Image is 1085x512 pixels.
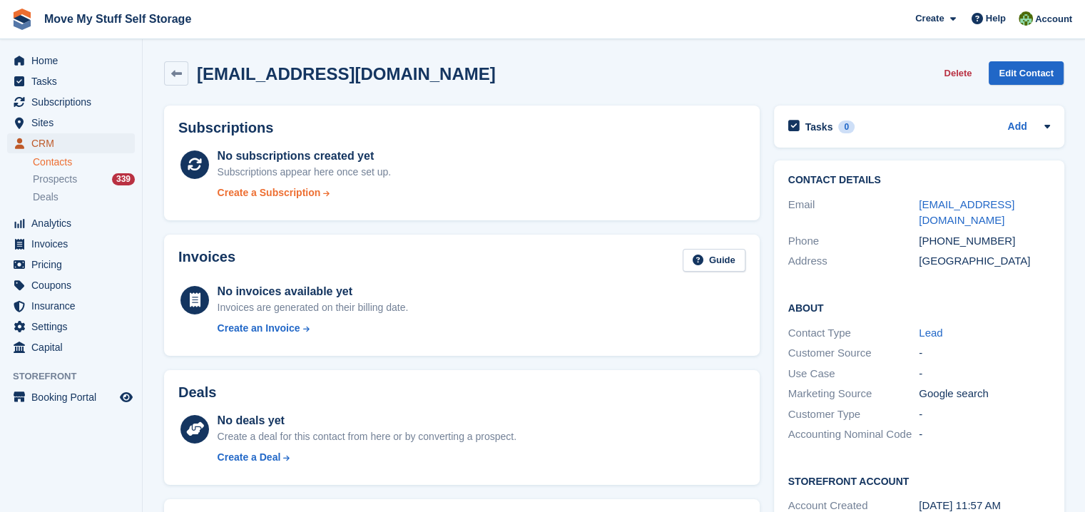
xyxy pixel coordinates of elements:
[218,321,300,336] div: Create an Invoice
[788,253,920,270] div: Address
[31,296,117,316] span: Insurance
[218,300,409,315] div: Invoices are generated on their billing date.
[218,450,281,465] div: Create a Deal
[7,234,135,254] a: menu
[218,283,409,300] div: No invoices available yet
[788,300,1050,314] h2: About
[919,198,1014,227] a: [EMAIL_ADDRESS][DOMAIN_NAME]
[788,325,920,342] div: Contact Type
[178,120,745,136] h2: Subscriptions
[788,345,920,362] div: Customer Source
[805,121,833,133] h2: Tasks
[218,429,516,444] div: Create a deal for this contact from here or by converting a prospect.
[788,386,920,402] div: Marketing Source
[33,172,135,187] a: Prospects 339
[919,327,942,339] a: Lead
[788,197,920,229] div: Email
[33,155,135,169] a: Contacts
[118,389,135,406] a: Preview store
[7,317,135,337] a: menu
[178,384,216,401] h2: Deals
[7,255,135,275] a: menu
[218,321,409,336] a: Create an Invoice
[31,387,117,407] span: Booking Portal
[7,213,135,233] a: menu
[218,412,516,429] div: No deals yet
[112,173,135,185] div: 339
[218,450,516,465] a: Create a Deal
[1007,119,1027,135] a: Add
[13,369,142,384] span: Storefront
[788,406,920,423] div: Customer Type
[919,345,1050,362] div: -
[31,113,117,133] span: Sites
[7,337,135,357] a: menu
[788,175,1050,186] h2: Contact Details
[218,165,392,180] div: Subscriptions appear here once set up.
[31,255,117,275] span: Pricing
[788,233,920,250] div: Phone
[788,426,920,443] div: Accounting Nominal Code
[39,7,197,31] a: Move My Stuff Self Storage
[7,113,135,133] a: menu
[218,185,392,200] a: Create a Subscription
[986,11,1006,26] span: Help
[31,317,117,337] span: Settings
[31,92,117,112] span: Subscriptions
[33,190,58,204] span: Deals
[919,253,1050,270] div: [GEOGRAPHIC_DATA]
[1019,11,1033,26] img: Joel Booth
[838,121,855,133] div: 0
[11,9,33,30] img: stora-icon-8386f47178a22dfd0bd8f6a31ec36ba5ce8667c1dd55bd0f319d3a0aa187defe.svg
[7,133,135,153] a: menu
[218,148,392,165] div: No subscriptions created yet
[919,366,1050,382] div: -
[33,173,77,186] span: Prospects
[938,61,977,85] button: Delete
[919,233,1050,250] div: [PHONE_NUMBER]
[915,11,944,26] span: Create
[989,61,1064,85] a: Edit Contact
[31,234,117,254] span: Invoices
[7,387,135,407] a: menu
[31,133,117,153] span: CRM
[919,406,1050,423] div: -
[683,249,745,272] a: Guide
[788,473,1050,488] h2: Storefront Account
[218,185,321,200] div: Create a Subscription
[7,275,135,295] a: menu
[7,92,135,112] a: menu
[7,71,135,91] a: menu
[31,275,117,295] span: Coupons
[31,213,117,233] span: Analytics
[919,386,1050,402] div: Google search
[178,249,235,272] h2: Invoices
[33,190,135,205] a: Deals
[7,51,135,71] a: menu
[31,51,117,71] span: Home
[788,366,920,382] div: Use Case
[197,64,496,83] h2: [EMAIL_ADDRESS][DOMAIN_NAME]
[31,71,117,91] span: Tasks
[31,337,117,357] span: Capital
[7,296,135,316] a: menu
[1035,12,1072,26] span: Account
[919,426,1050,443] div: -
